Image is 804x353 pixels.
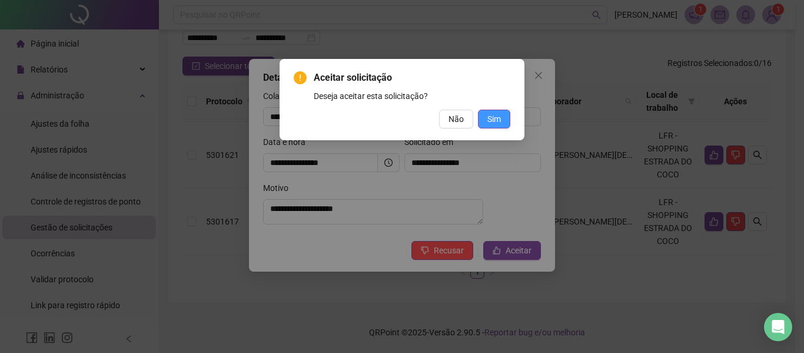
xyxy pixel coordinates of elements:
span: Sim [487,113,501,126]
div: Open Intercom Messenger [764,313,792,341]
span: exclamation-circle [294,71,307,84]
div: Deseja aceitar esta solicitação? [314,90,510,103]
span: Não [448,113,464,126]
button: Não [439,110,473,128]
button: Sim [478,110,510,128]
span: Aceitar solicitação [314,71,510,85]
